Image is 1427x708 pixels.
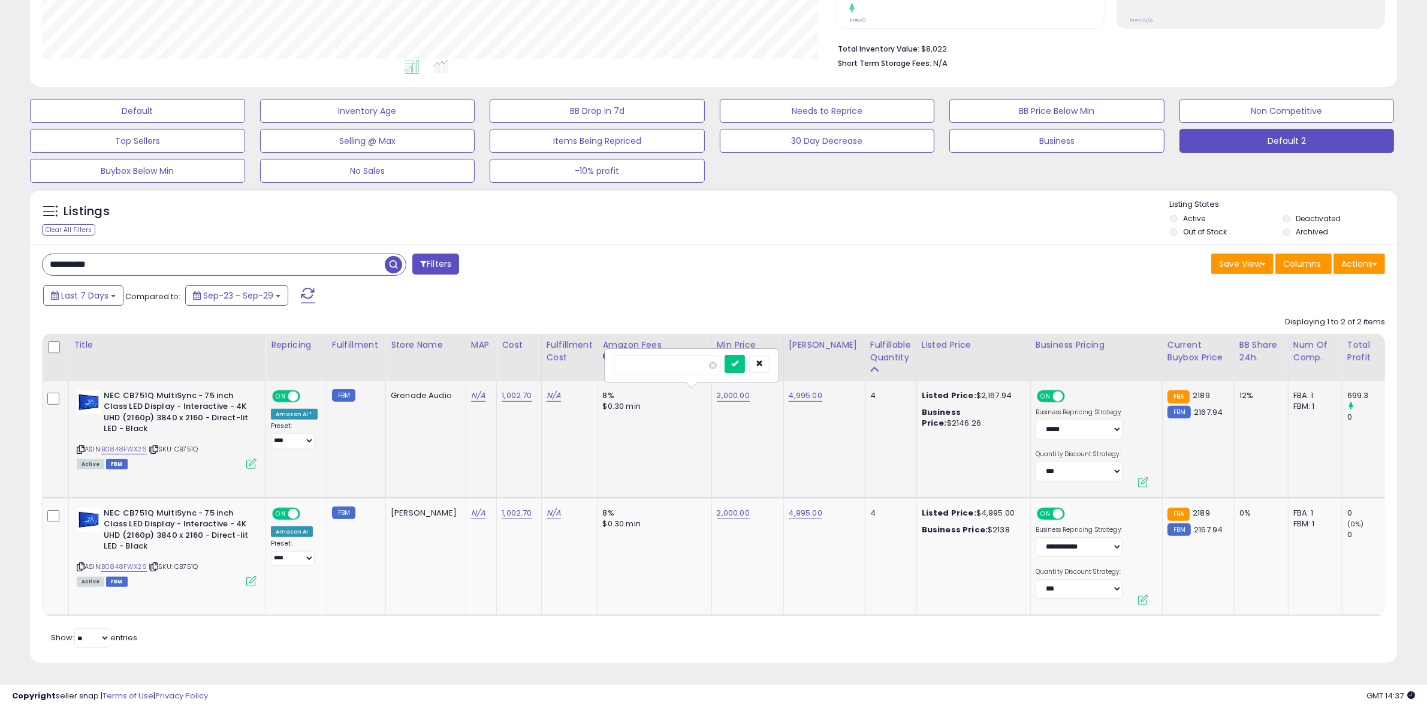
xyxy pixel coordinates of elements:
span: 2025-10-9 14:37 GMT [1366,690,1415,701]
small: FBM [1167,406,1191,418]
a: 4,995.00 [789,390,822,402]
button: Non Competitive [1179,99,1395,123]
div: Business Pricing [1036,339,1157,351]
div: Amazon AI * [271,409,318,420]
button: Inventory Age [260,99,475,123]
div: Repricing [271,339,322,351]
label: Deactivated [1296,213,1341,224]
button: Top Sellers [30,129,245,153]
div: Displaying 1 to 2 of 2 items [1285,317,1385,328]
div: [PERSON_NAME] [391,508,457,519]
div: Num of Comp. [1293,339,1337,364]
div: $4,995.00 [922,508,1021,519]
span: 2189 [1193,507,1210,519]
label: Active [1183,213,1205,224]
div: FBM: 1 [1293,401,1333,412]
span: Sep-23 - Sep-29 [203,290,273,302]
div: $0.30 min [603,519,702,529]
div: Fulfillment Cost [547,339,593,364]
button: Columns [1275,254,1332,274]
b: NEC CB751Q MultiSync - 75 inch Class LED Display - Interactive - 4K UHD (2160p) 3840 x 2160 - Dir... [104,390,249,438]
a: B0848FWX26 [101,562,147,572]
small: Prev: N/A [1130,17,1153,24]
span: 2167.94 [1194,524,1223,535]
div: Title [74,339,261,351]
div: 8% [603,390,702,401]
a: B0848FWX26 [101,444,147,454]
p: Listing States: [1170,199,1397,210]
span: FBM [106,577,128,587]
span: FBM [106,459,128,469]
div: ASIN: [77,508,257,586]
label: Business Repricing Strategy: [1036,408,1123,417]
div: FBA: 1 [1293,508,1333,519]
a: N/A [547,507,561,519]
div: Clear All Filters [42,224,95,236]
div: 0% [1239,508,1279,519]
b: NEC CB751Q MultiSync - 75 inch Class LED Display - Interactive - 4K UHD (2160p) 3840 x 2160 - Dir... [104,508,249,555]
span: 2167.94 [1194,406,1223,418]
button: BB Drop in 7d [490,99,705,123]
div: FBM: 1 [1293,519,1333,529]
div: Current Buybox Price [1167,339,1229,364]
button: Default 2 [1179,129,1395,153]
div: ASIN: [77,390,257,468]
div: [PERSON_NAME] [789,339,860,351]
div: Total Profit [1347,339,1391,364]
label: Business Repricing Strategy: [1036,526,1123,534]
b: Total Inventory Value: [838,44,919,54]
span: 2189 [1193,390,1210,401]
button: Default [30,99,245,123]
button: Business [949,129,1164,153]
div: $0.30 min [603,401,702,412]
button: 30 Day Decrease [720,129,935,153]
small: FBM [332,507,355,519]
div: 8% [603,508,702,519]
a: 2,000.00 [717,507,750,519]
small: Prev: 0 [849,17,866,24]
div: Grenade Audio [391,390,457,401]
button: Sep-23 - Sep-29 [185,285,288,306]
b: Listed Price: [922,390,976,401]
button: Items Being Repriced [490,129,705,153]
label: Quantity Discount Strategy: [1036,450,1123,459]
div: Amazon Fees [603,339,707,351]
a: Terms of Use [102,690,153,701]
div: Cost [502,339,536,351]
div: Listed Price [922,339,1025,351]
span: ON [273,391,288,401]
label: Quantity Discount Strategy: [1036,568,1123,576]
div: BB Share 24h. [1239,339,1283,364]
div: Min Price [717,339,779,351]
div: Amazon AI [271,526,313,537]
a: Privacy Policy [155,690,208,701]
div: Fulfillable Quantity [870,339,912,364]
span: OFF [298,508,318,519]
a: N/A [547,390,561,402]
span: OFF [1063,508,1082,519]
small: FBM [332,389,355,402]
button: Buybox Below Min [30,159,245,183]
strong: Copyright [12,690,56,701]
button: No Sales [260,159,475,183]
b: Short Term Storage Fees: [838,58,931,68]
label: Archived [1296,227,1329,237]
b: Listed Price: [922,507,976,519]
button: Last 7 Days [43,285,123,306]
div: Fulfillment [332,339,381,351]
button: -10% profit [490,159,705,183]
div: 0 [1347,412,1396,423]
div: $2,167.94 [922,390,1021,401]
span: ON [1038,391,1053,401]
a: N/A [471,390,485,402]
a: 1,002.70 [502,507,532,519]
small: FBM [1167,523,1191,536]
span: | SKU: CB751Q [149,562,198,571]
div: 699.3 [1347,390,1396,401]
small: FBA [1167,508,1190,521]
span: ON [273,508,288,519]
div: Preset: [271,422,318,449]
div: Preset: [271,540,318,567]
button: Needs to Reprice [720,99,935,123]
a: 1,002.70 [502,390,532,402]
